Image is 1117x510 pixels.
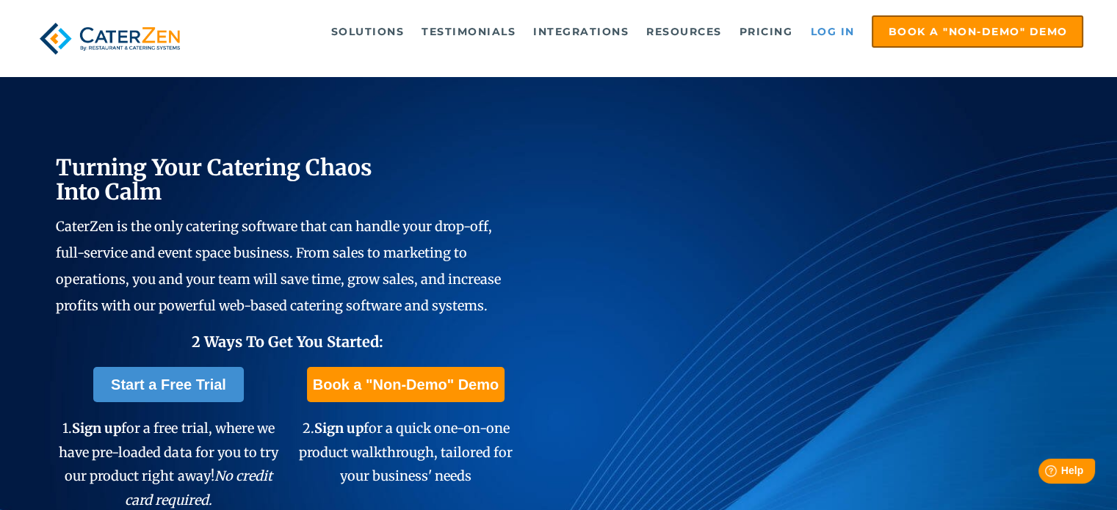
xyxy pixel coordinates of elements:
[639,17,729,46] a: Resources
[307,367,505,402] a: Book a "Non-Demo" Demo
[732,17,800,46] a: Pricing
[93,367,244,402] a: Start a Free Trial
[299,420,513,484] span: 2. for a quick one-on-one product walkthrough, tailored for your business' needs
[526,17,636,46] a: Integrations
[56,153,372,205] span: Turning Your Catering Chaos Into Calm
[872,15,1083,48] a: Book a "Non-Demo" Demo
[803,17,861,46] a: Log in
[414,17,523,46] a: Testimonials
[34,15,187,62] img: caterzen
[314,420,363,437] span: Sign up
[191,332,383,351] span: 2 Ways To Get You Started:
[125,467,272,508] em: No credit card required.
[56,218,501,314] span: CaterZen is the only catering software that can handle your drop-off, full-service and event spac...
[324,17,412,46] a: Solutions
[59,420,278,508] span: 1. for a free trial, where we have pre-loaded data for you to try our product right away!
[986,453,1101,494] iframe: Help widget launcher
[213,15,1083,48] div: Navigation Menu
[72,420,121,437] span: Sign up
